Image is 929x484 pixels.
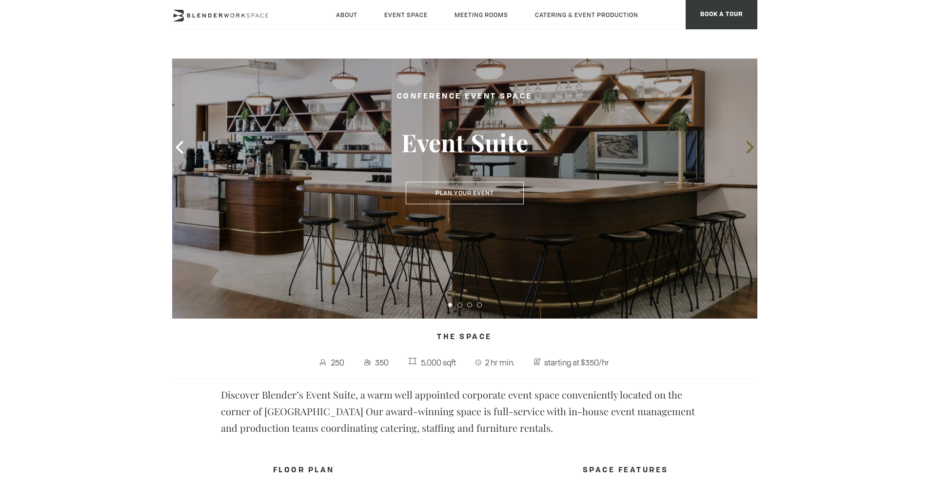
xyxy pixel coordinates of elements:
h4: FLOOR PLAN [172,462,435,480]
h3: Event Suite [353,127,577,158]
span: 5,000 sqft [418,355,458,370]
span: 2 hr min. [483,355,517,370]
p: Discover Blender’s Event Suite, a warm well appointed corporate event space conveniently located ... [221,386,709,436]
span: 250 [329,355,347,370]
button: Plan Your Event [406,182,524,204]
h2: Conference Event Space [353,91,577,103]
h4: The Space [172,328,757,347]
h4: SPACE FEATURES [494,462,757,480]
span: 350 [373,355,391,370]
span: starting at $350/hr [542,355,612,370]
